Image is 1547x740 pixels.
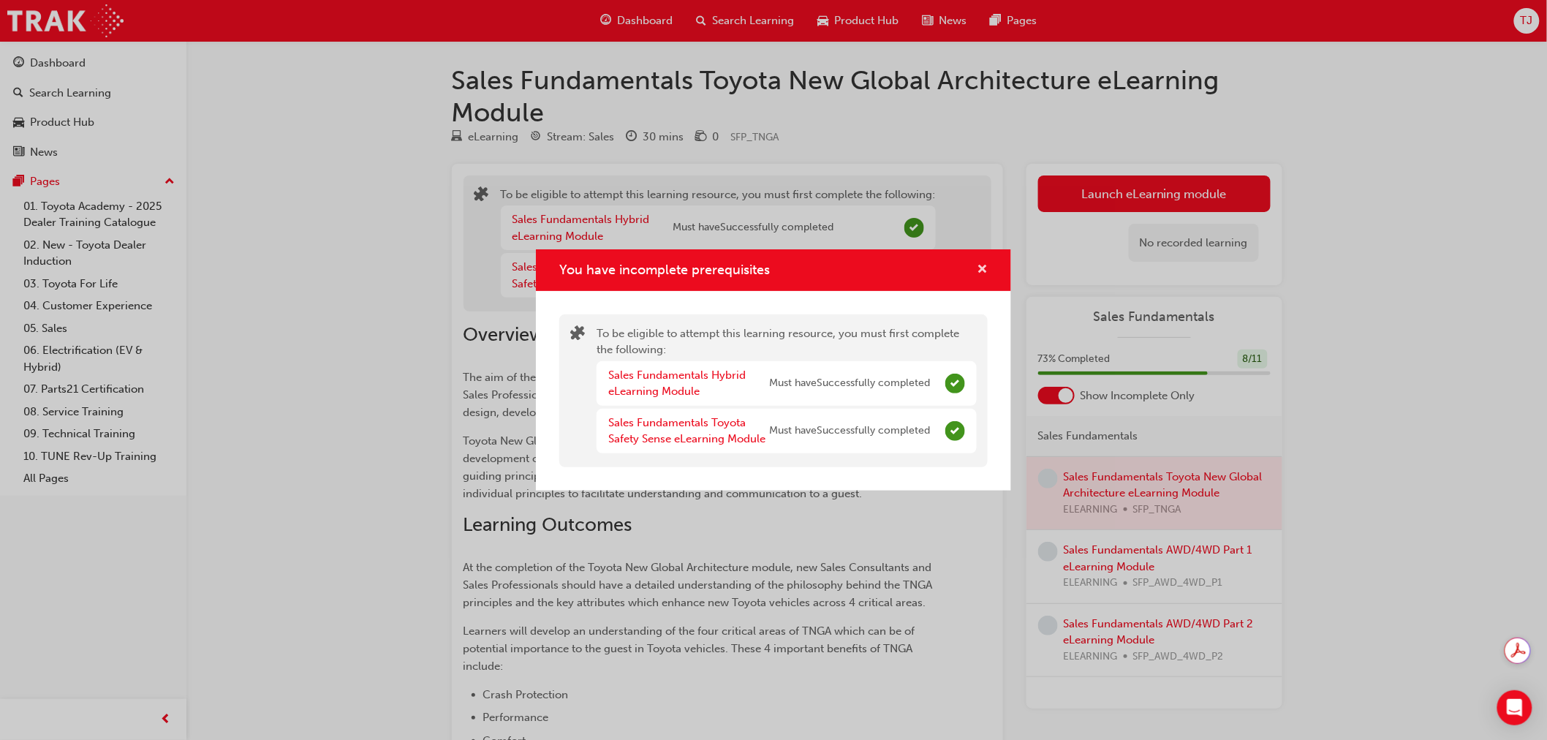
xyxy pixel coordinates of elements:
[559,262,770,278] span: You have incomplete prerequisites
[608,369,746,399] a: Sales Fundamentals Hybrid eLearning Module
[977,264,988,277] span: cross-icon
[608,416,765,446] a: Sales Fundamentals Toyota Safety Sense eLearning Module
[945,374,965,393] span: Complete
[570,327,585,344] span: puzzle-icon
[1497,690,1532,725] div: Open Intercom Messenger
[536,249,1011,491] div: You have incomplete prerequisites
[769,375,930,392] span: Must have Successfully completed
[597,325,977,456] div: To be eligible to attempt this learning resource, you must first complete the following:
[945,421,965,441] span: Complete
[977,261,988,279] button: cross-icon
[769,423,930,439] span: Must have Successfully completed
